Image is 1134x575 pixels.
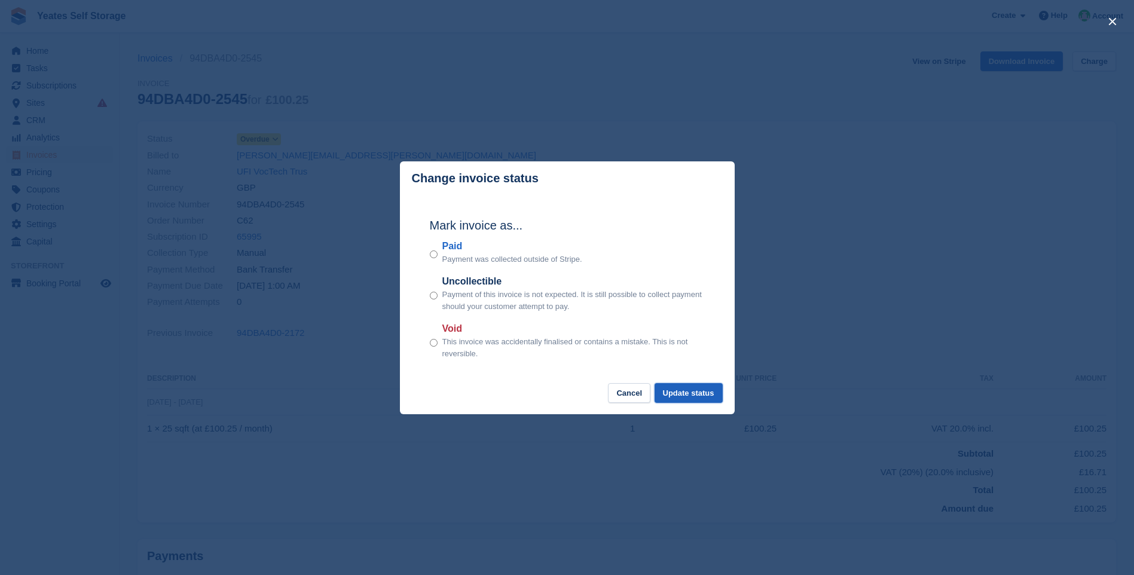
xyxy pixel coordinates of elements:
label: Void [442,322,705,336]
button: Update status [655,383,723,403]
button: close [1103,12,1122,31]
button: Cancel [608,383,650,403]
h2: Mark invoice as... [430,216,705,234]
p: Change invoice status [412,172,539,185]
label: Uncollectible [442,274,705,289]
p: Payment was collected outside of Stripe. [442,253,582,265]
p: This invoice was accidentally finalised or contains a mistake. This is not reversible. [442,336,705,359]
label: Paid [442,239,582,253]
p: Payment of this invoice is not expected. It is still possible to collect payment should your cust... [442,289,705,312]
